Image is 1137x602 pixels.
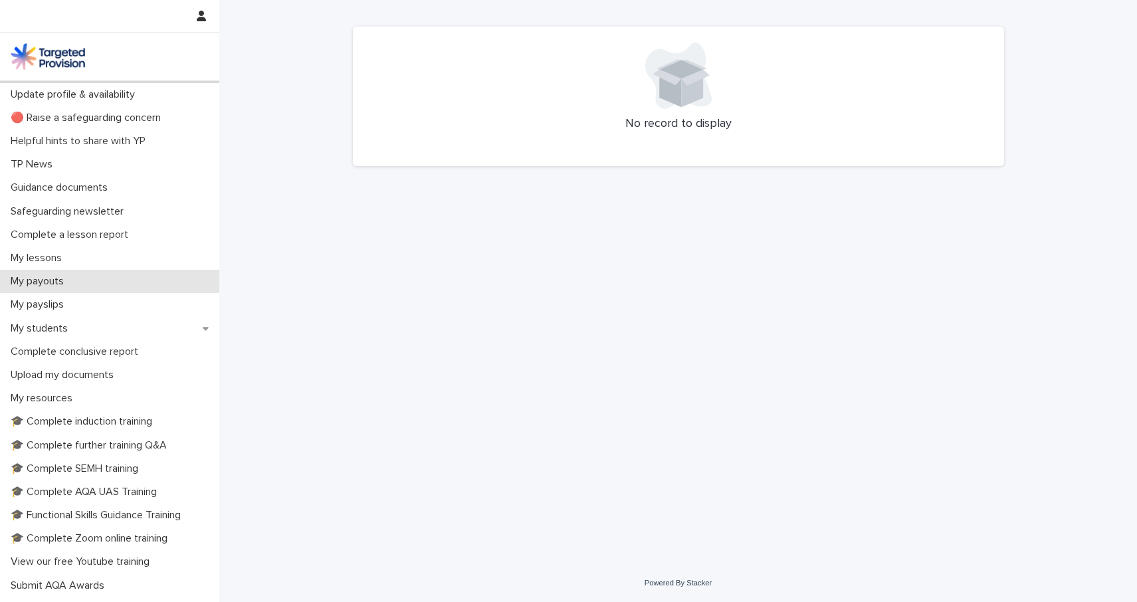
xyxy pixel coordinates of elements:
p: Complete a lesson report [5,229,139,241]
p: Helpful hints to share with YP [5,135,156,148]
p: Safeguarding newsletter [5,205,134,218]
p: 🎓 Complete further training Q&A [5,439,177,452]
p: 🎓 Functional Skills Guidance Training [5,509,191,522]
p: 🎓 Complete AQA UAS Training [5,486,167,498]
p: My resources [5,392,83,405]
p: 🎓 Complete Zoom online training [5,532,178,545]
p: 🎓 Complete SEMH training [5,462,149,475]
p: My payouts [5,275,74,288]
p: No record to display [369,117,988,132]
p: View our free Youtube training [5,555,160,568]
p: TP News [5,158,63,171]
p: 🔴 Raise a safeguarding concern [5,112,171,124]
p: Update profile & availability [5,88,146,101]
p: My payslips [5,298,74,311]
p: Submit AQA Awards [5,579,115,592]
a: Powered By Stacker [645,579,712,587]
p: Upload my documents [5,369,124,381]
p: My students [5,322,78,335]
p: My lessons [5,252,72,264]
p: Complete conclusive report [5,346,149,358]
img: M5nRWzHhSzIhMunXDL62 [11,43,85,70]
p: 🎓 Complete induction training [5,415,163,428]
p: Guidance documents [5,181,118,194]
